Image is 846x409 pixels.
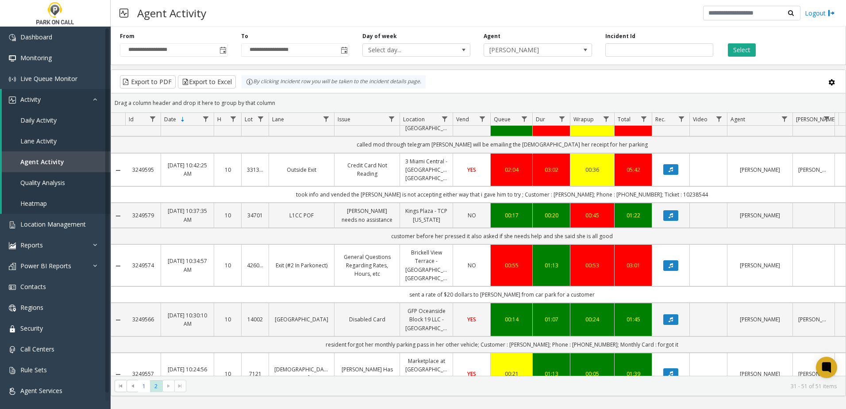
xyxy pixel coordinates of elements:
[20,241,43,249] span: Reports
[166,365,208,382] a: [DATE] 10:24:56 AM
[20,178,65,187] span: Quality Analysis
[496,315,527,324] div: 00:14
[20,386,62,395] span: Agent Services
[20,345,54,353] span: Call Centers
[9,284,16,291] img: 'icon'
[20,262,71,270] span: Power BI Reports
[272,116,284,123] span: Lane
[620,211,646,220] a: 01:22
[403,116,425,123] span: Location
[340,315,394,324] a: Disabled Card
[178,75,236,89] button: Export to Excel
[20,33,52,41] span: Dashboard
[477,113,488,125] a: Vend Filter Menu
[458,315,485,324] a: YES
[573,116,594,123] span: Wrapup
[496,261,527,270] div: 00:55
[538,211,565,220] div: 00:20
[20,137,57,145] span: Lane Activity
[120,75,176,89] button: Export to PDF
[576,315,609,324] a: 00:24
[496,370,527,378] div: 00:21
[138,380,150,392] span: Page 1
[255,113,267,125] a: Lot Filter Menu
[20,95,41,104] span: Activity
[620,261,646,270] a: 03:01
[9,263,16,270] img: 'icon'
[147,113,159,125] a: Id Filter Menu
[20,54,52,62] span: Monitoring
[119,2,128,24] img: pageIcon
[164,116,176,123] span: Date
[120,32,135,40] label: From
[828,8,835,18] img: logout
[363,44,449,56] span: Select day...
[405,207,447,224] a: Kings Plaza - TCP [US_STATE]
[247,261,263,270] a: 426000
[405,248,447,282] a: Brickell View Terrace - [GEOGRAPHIC_DATA] [GEOGRAPHIC_DATA]
[467,316,476,323] span: YES
[20,282,46,291] span: Contacts
[733,370,787,378] a: [PERSON_NAME]
[620,166,646,174] a: 05:42
[600,113,612,125] a: Wrapup Filter Menu
[576,166,609,174] a: 00:36
[129,382,136,390] span: Go to the previous page
[131,315,155,324] a: 3249566
[9,346,16,353] img: 'icon'
[798,166,829,174] a: [PERSON_NAME]
[111,212,125,220] a: Collapse Details
[129,116,134,123] span: Id
[538,370,565,378] a: 01:13
[484,32,500,40] label: Agent
[496,166,527,174] div: 02:04
[133,2,211,24] h3: Agent Activity
[9,96,16,104] img: 'icon'
[620,315,646,324] a: 01:45
[458,166,485,174] a: YES
[576,370,609,378] a: 00:05
[200,113,212,125] a: Date Filter Menu
[166,207,208,224] a: [DATE] 10:37:35 AM
[131,370,155,378] a: 3249557
[467,166,476,174] span: YES
[20,324,43,332] span: Security
[20,366,47,374] span: Rule Sets
[605,32,635,40] label: Incident Id
[217,116,221,123] span: H
[9,367,16,374] img: 'icon'
[733,315,787,324] a: [PERSON_NAME]
[242,75,426,89] div: By clicking Incident row you will be taken to the incident details page.
[2,193,111,214] a: Heatmap
[733,261,787,270] a: [PERSON_NAME]
[131,166,155,174] a: 3249595
[340,365,394,382] a: [PERSON_NAME] Has No Money
[111,95,846,111] div: Drag a column header and drop it here to group by that column
[439,113,451,125] a: Location Filter Menu
[538,261,565,270] a: 01:13
[9,325,16,332] img: 'icon'
[458,211,485,220] a: NO
[618,116,631,123] span: Total
[405,307,447,332] a: GFP Oceanside Block 19 LLC - [GEOGRAPHIC_DATA]
[733,166,787,174] a: [PERSON_NAME]
[111,371,125,378] a: Collapse Details
[2,131,111,151] a: Lane Activity
[576,261,609,270] a: 00:53
[484,44,570,56] span: [PERSON_NAME]
[468,212,476,219] span: NO
[538,166,565,174] a: 03:02
[340,253,394,278] a: General Questions Regarding Rates, Hours, etc
[536,116,545,123] span: Dur
[179,116,186,123] span: Sortable
[340,207,394,224] a: [PERSON_NAME] needs no assistance
[111,262,125,270] a: Collapse Details
[111,316,125,324] a: Collapse Details
[9,55,16,62] img: 'icon'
